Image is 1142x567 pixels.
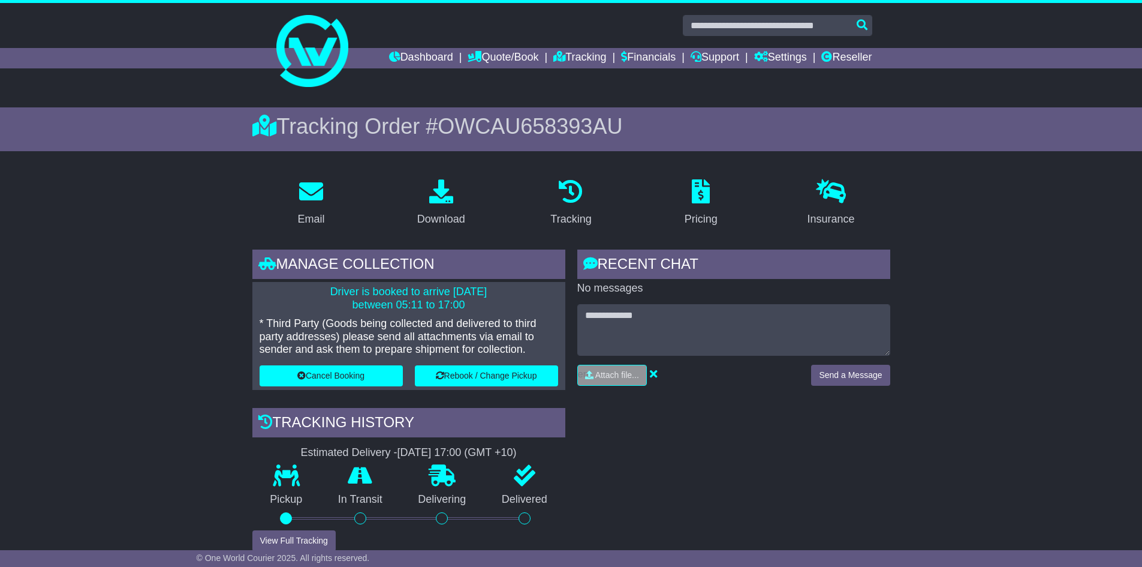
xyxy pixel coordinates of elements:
button: Rebook / Change Pickup [415,365,558,386]
a: Insurance [800,175,863,232]
div: Manage collection [252,250,565,282]
div: [DATE] 17:00 (GMT +10) [397,446,517,460]
p: Pickup [252,493,321,506]
span: © One World Courier 2025. All rights reserved. [197,553,370,563]
button: View Full Tracking [252,530,336,551]
a: Financials [621,48,676,68]
a: Tracking [553,48,606,68]
div: Download [417,211,465,227]
a: Tracking [543,175,599,232]
div: RECENT CHAT [577,250,890,282]
a: Email [290,175,332,232]
div: Insurance [807,211,855,227]
div: Tracking Order # [252,113,890,139]
p: * Third Party (Goods being collected and delivered to third party addresses) please send all atta... [260,317,558,356]
button: Send a Message [811,365,890,386]
a: Dashboard [389,48,453,68]
p: Delivering [400,493,484,506]
a: Download [409,175,473,232]
div: Estimated Delivery - [252,446,565,460]
span: OWCAU658393AU [438,114,622,139]
p: Delivered [484,493,565,506]
div: Pricing [685,211,718,227]
div: Tracking history [252,408,565,440]
p: In Transit [320,493,400,506]
p: No messages [577,282,890,295]
div: Email [297,211,324,227]
p: Driver is booked to arrive [DATE] between 05:11 to 17:00 [260,286,558,311]
a: Support [691,48,739,68]
button: Cancel Booking [260,365,403,386]
a: Pricing [677,175,725,232]
a: Quote/Book [468,48,538,68]
div: Tracking [550,211,591,227]
a: Settings [754,48,807,68]
a: Reseller [821,48,872,68]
